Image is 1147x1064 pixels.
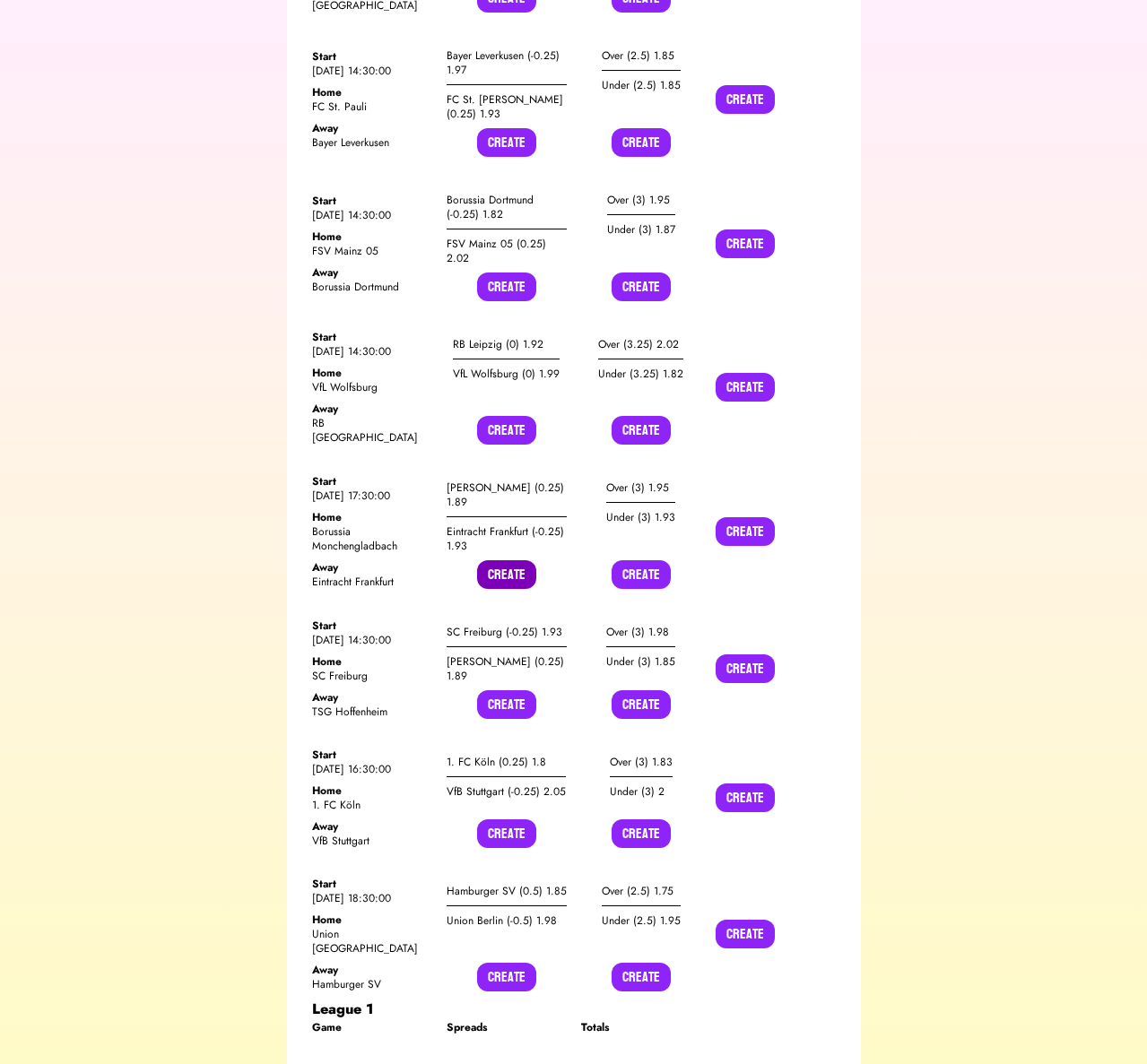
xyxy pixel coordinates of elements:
[312,999,836,1020] div: League 1
[312,344,432,359] div: [DATE] 14:30:00
[602,41,681,71] div: Over (2.5) 1.85
[447,473,567,517] div: [PERSON_NAME] (0.25) 1.89
[312,705,432,719] div: TSG Hoffenheim
[606,473,675,503] div: Over (3) 1.95
[598,359,683,388] div: Under (3.25) 1.82
[477,272,536,301] button: Create
[581,1020,701,1034] div: Totals
[312,798,432,812] div: 1. FC Köln
[602,71,681,99] div: Under (2.5) 1.85
[312,963,432,977] div: Away
[477,690,536,719] button: Create
[312,489,432,503] div: [DATE] 17:30:00
[312,330,432,344] div: Start
[716,783,775,812] button: Create
[477,819,536,848] button: Create
[312,669,432,683] div: SC Freiburg
[312,977,432,991] div: Hamburger SV
[312,229,432,244] div: Home
[610,748,673,777] div: Over (3) 1.83
[312,619,432,633] div: Start
[312,560,432,575] div: Away
[716,85,775,114] button: Create
[447,229,567,272] div: FSV Mainz 05 (0.25) 2.02
[447,186,567,229] div: Borussia Dortmund (-0.25) 1.82
[312,783,432,798] div: Home
[312,510,432,524] div: Home
[477,963,536,991] button: Create
[612,416,671,445] button: Create
[312,762,432,776] div: [DATE] 16:30:00
[312,834,432,848] div: VfB Stuttgart
[598,330,683,359] div: Over (3.25) 2.02
[312,135,432,150] div: Bayer Leverkusen
[312,366,432,380] div: Home
[716,373,775,402] button: Create
[447,748,566,777] div: 1. FC Köln (0.25) 1.8
[447,618,567,647] div: SC Freiburg (-0.25) 1.93
[447,906,567,935] div: Union Berlin (-0.5) 1.98
[312,654,432,669] div: Home
[312,474,432,489] div: Start
[312,121,432,135] div: Away
[607,186,675,215] div: Over (3) 1.95
[312,633,432,647] div: [DATE] 14:30:00
[312,819,432,834] div: Away
[447,777,566,806] div: VfB Stuttgart (-0.25) 2.05
[447,877,567,906] div: Hamburger SV (0.5) 1.85
[606,503,675,532] div: Under (3) 1.93
[312,265,432,280] div: Away
[610,777,673,806] div: Under (3) 2
[447,85,567,128] div: FC St. [PERSON_NAME] (0.25) 1.93
[312,194,432,208] div: Start
[453,359,560,388] div: VfL Wolfsburg (0) 1.99
[477,128,536,157] button: Create
[477,560,536,589] button: Create
[716,920,775,948] button: Create
[312,891,432,905] div: [DATE] 18:30:00
[612,272,671,301] button: Create
[606,618,675,647] div: Over (3) 1.98
[606,647,675,676] div: Under (3) 1.85
[602,906,681,935] div: Under (2.5) 1.95
[612,963,671,991] button: Create
[612,128,671,157] button: Create
[716,517,775,546] button: Create
[312,1020,432,1034] div: Game
[312,380,432,394] div: VfL Wolfsburg
[312,402,432,416] div: Away
[447,1020,567,1034] div: Spreads
[312,927,432,956] div: Union [GEOGRAPHIC_DATA]
[447,517,567,560] div: Eintracht Frankfurt (-0.25) 1.93
[607,215,675,244] div: Under (3) 1.87
[447,647,567,690] div: [PERSON_NAME] (0.25) 1.89
[612,690,671,719] button: Create
[312,85,432,99] div: Home
[312,575,432,589] div: Eintracht Frankfurt
[312,64,432,78] div: [DATE] 14:30:00
[312,416,432,445] div: RB [GEOGRAPHIC_DATA]
[716,654,775,683] button: Create
[453,330,560,359] div: RB Leipzig (0) 1.92
[312,49,432,64] div: Start
[477,416,536,445] button: Create
[312,99,432,114] div: FC St. Pauli
[716,229,775,258] button: Create
[447,41,567,85] div: Bayer Leverkusen (-0.25) 1.97
[312,748,432,762] div: Start
[312,877,432,891] div: Start
[312,913,432,927] div: Home
[312,690,432,705] div: Away
[312,280,432,294] div: Borussia Dortmund
[612,560,671,589] button: Create
[312,208,432,222] div: [DATE] 14:30:00
[312,244,432,258] div: FSV Mainz 05
[312,524,432,553] div: Borussia Monchengladbach
[602,877,681,906] div: Over (2.5) 1.75
[612,819,671,848] button: Create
